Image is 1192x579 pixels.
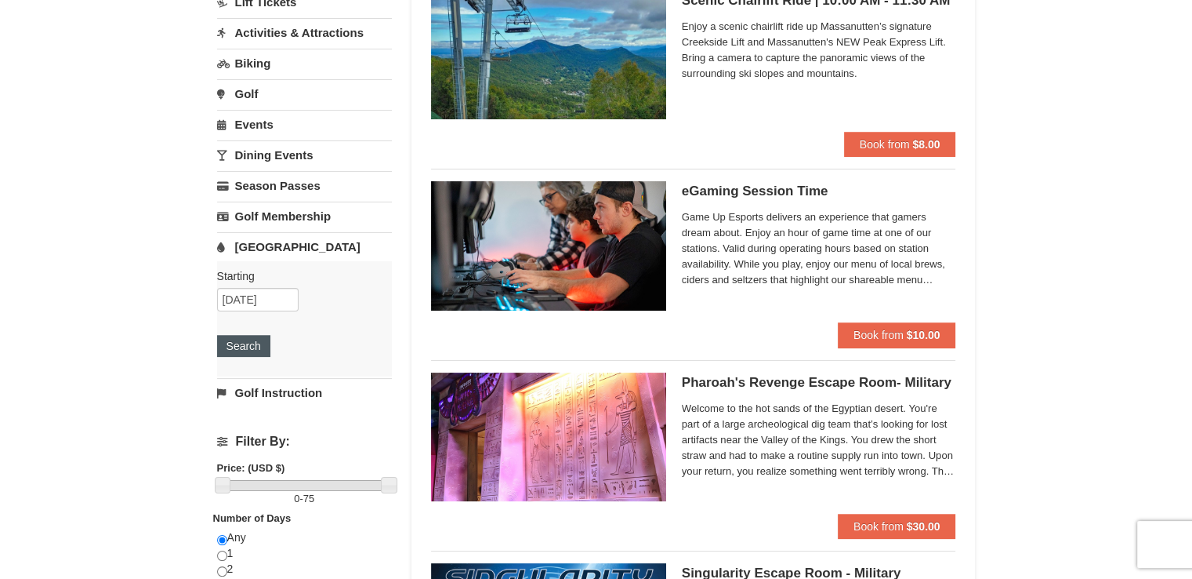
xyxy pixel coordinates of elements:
strong: Number of Days [213,512,292,524]
strong: $30.00 [907,520,940,533]
button: Book from $10.00 [838,322,956,348]
span: 75 [303,493,314,504]
span: Game Up Esports delivers an experience that gamers dream about. Enjoy an hour of game time at one... [682,209,956,288]
button: Book from $30.00 [838,514,956,539]
span: Book from [853,329,904,341]
label: - [217,491,392,507]
a: Golf [217,79,392,108]
a: Golf Instruction [217,378,392,407]
a: Events [217,110,392,139]
a: Season Passes [217,171,392,200]
a: Biking [217,49,392,78]
strong: $8.00 [912,138,940,151]
a: Golf Membership [217,202,392,231]
img: 6619913-410-20a124c9.jpg [431,373,666,501]
strong: Price: (USD $) [217,462,285,474]
h5: eGaming Session Time [682,184,956,199]
strong: $10.00 [907,329,940,341]
a: [GEOGRAPHIC_DATA] [217,232,392,261]
h5: Pharoah's Revenge Escape Room- Military [682,375,956,391]
a: Dining Events [217,140,392,169]
span: Book from [860,138,910,151]
img: 19664770-34-0b975b5b.jpg [431,181,666,310]
label: Starting [217,268,380,284]
a: Activities & Attractions [217,18,392,47]
span: Book from [853,520,904,533]
h4: Filter By: [217,435,392,449]
span: Welcome to the hot sands of the Egyptian desert. You're part of a large archeological dig team th... [682,401,956,479]
button: Search [217,335,270,357]
span: 0 [294,493,299,504]
button: Book from $8.00 [844,132,956,157]
span: Enjoy a scenic chairlift ride up Massanutten’s signature Creekside Lift and Massanutten's NEW Pea... [682,19,956,82]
